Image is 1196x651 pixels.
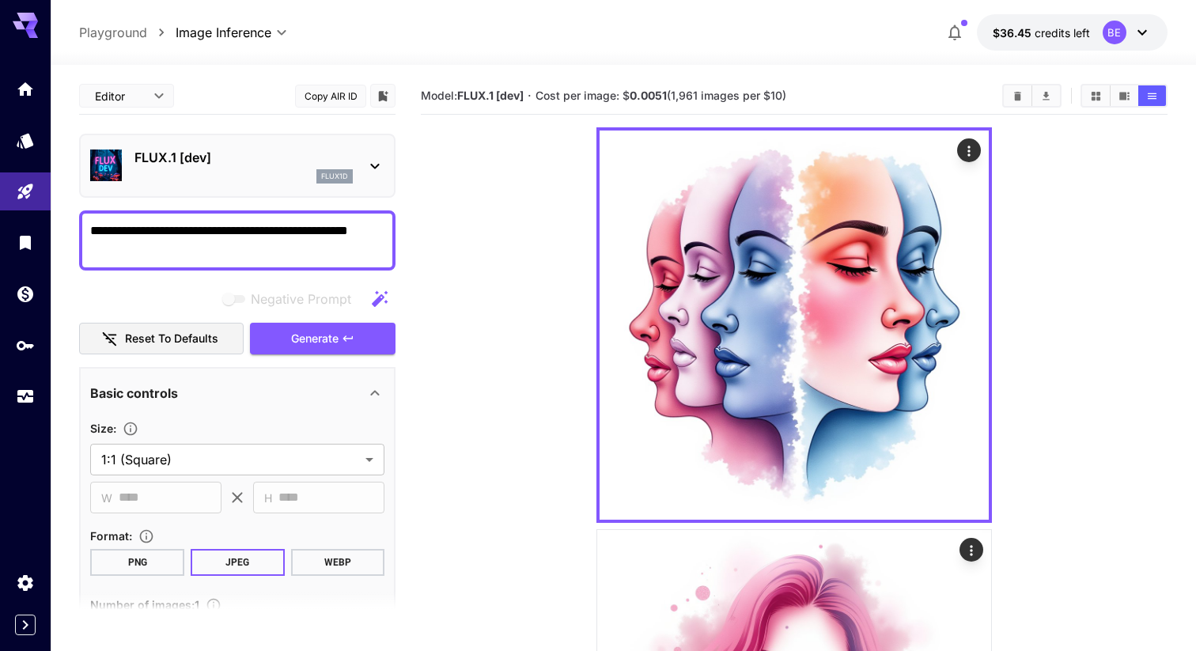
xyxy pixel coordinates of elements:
[1111,85,1138,106] button: Show images in video view
[1004,85,1031,106] button: Clear Images
[16,131,35,150] div: Models
[421,89,524,102] span: Model:
[376,86,390,105] button: Add to library
[457,89,524,102] b: FLUX.1 [dev]
[16,335,35,355] div: API Keys
[90,374,384,412] div: Basic controls
[291,329,339,349] span: Generate
[1032,85,1060,106] button: Download All
[95,88,144,104] span: Editor
[321,171,348,182] p: flux1d
[79,23,147,42] a: Playground
[79,323,244,355] button: Reset to defaults
[16,233,35,252] div: Library
[1081,84,1168,108] div: Show images in grid viewShow images in video viewShow images in list view
[15,615,36,635] button: Expand sidebar
[957,138,981,162] div: Actions
[1035,26,1090,40] span: credits left
[959,538,983,562] div: Actions
[132,528,161,544] button: Choose the file format for the output image.
[134,148,353,167] p: FLUX.1 [dev]
[250,323,396,355] button: Generate
[101,489,112,507] span: W
[101,450,359,469] span: 1:1 (Square)
[536,89,786,102] span: Cost per image: $ (1,961 images per $10)
[16,284,35,304] div: Wallet
[528,86,532,105] p: ·
[16,79,35,99] div: Home
[295,85,366,108] button: Copy AIR ID
[90,384,178,403] p: Basic controls
[977,14,1168,51] button: $36.45257BE
[79,23,176,42] nav: breadcrumb
[291,549,385,576] button: WEBP
[191,549,285,576] button: JPEG
[1082,85,1110,106] button: Show images in grid view
[1002,84,1062,108] div: Clear ImagesDownload All
[16,387,35,407] div: Usage
[993,25,1090,41] div: $36.45257
[264,489,272,507] span: H
[90,422,116,435] span: Size :
[16,573,35,592] div: Settings
[630,89,667,102] b: 0.0051
[90,529,132,543] span: Format :
[90,142,384,190] div: FLUX.1 [dev]flux1d
[1138,85,1166,106] button: Show images in list view
[16,182,35,202] div: Playground
[116,421,145,437] button: Adjust the dimensions of the generated image by specifying its width and height in pixels, or sel...
[600,131,989,520] img: 2Q==
[219,289,364,308] span: Negative prompts are not compatible with the selected model.
[90,549,184,576] button: PNG
[993,26,1035,40] span: $36.45
[251,290,351,308] span: Negative Prompt
[1103,21,1126,44] div: BE
[176,23,271,42] span: Image Inference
